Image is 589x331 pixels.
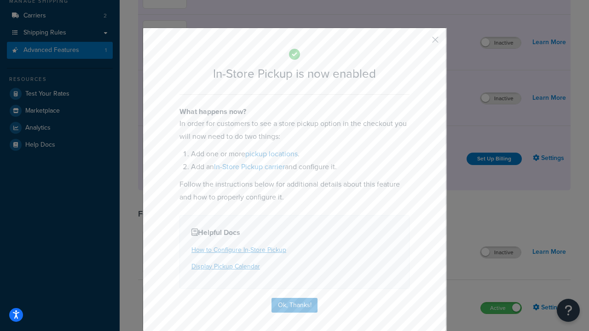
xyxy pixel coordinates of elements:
[179,67,410,80] h2: In-Store Pickup is now enabled
[179,106,410,117] h4: What happens now?
[214,161,285,172] a: In-Store Pickup carrier
[191,245,286,255] a: How to Configure In-Store Pickup
[191,227,398,238] h4: Helpful Docs
[271,298,318,313] button: Ok, Thanks!
[191,160,410,173] li: Add an and configure it.
[179,117,410,143] p: In order for customers to see a store pickup option in the checkout you will now need to do two t...
[179,178,410,204] p: Follow the instructions below for additional details about this feature and how to properly confi...
[191,148,410,160] li: Add one or more .
[191,262,260,271] a: Display Pickup Calendar
[245,148,298,159] a: pickup locations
